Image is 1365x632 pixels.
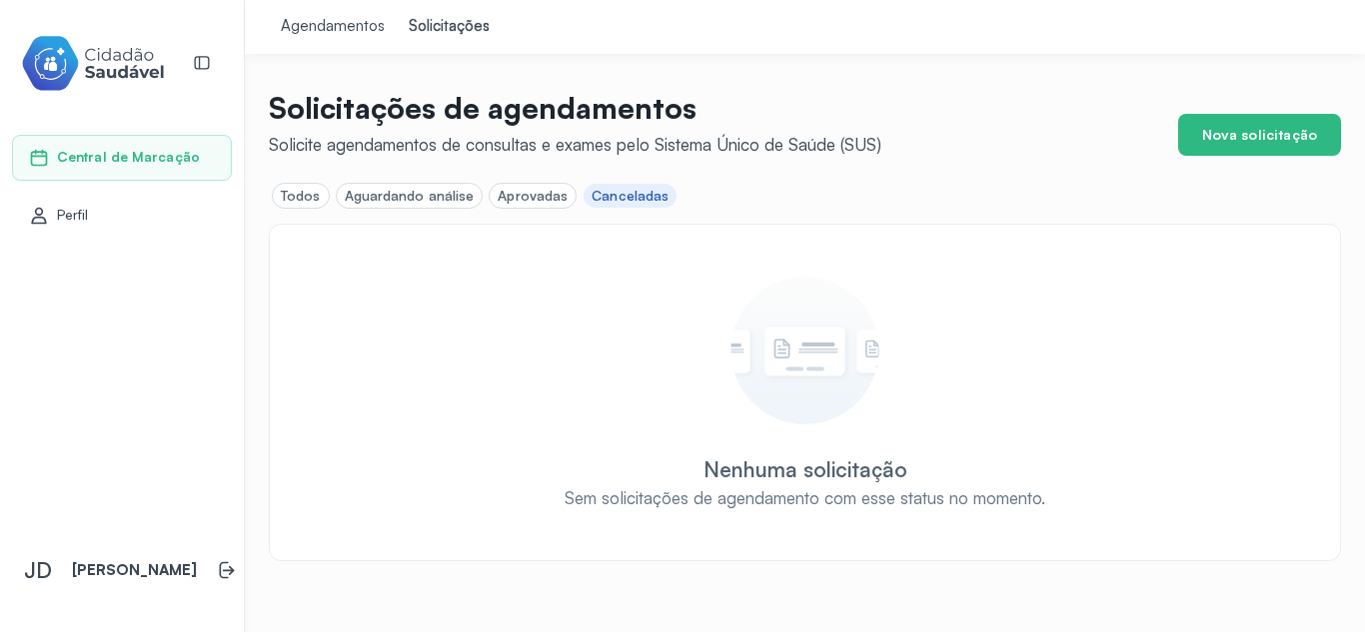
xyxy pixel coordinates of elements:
[57,149,200,166] span: Central de Marcação
[592,188,669,205] div: Canceladas
[498,188,568,205] div: Aprovadas
[29,206,215,226] a: Perfil
[24,557,52,583] span: JD
[29,148,215,168] a: Central de Marcação
[565,487,1045,508] div: Sem solicitações de agendamento com esse status no momento.
[409,17,490,37] div: Solicitações
[269,134,881,155] div: Solicite agendamentos de consultas e exames pelo Sistema Único de Saúde (SUS)
[345,188,475,205] div: Aguardando análise
[269,90,881,126] p: Solicitações de agendamentos
[57,207,89,224] span: Perfil
[72,561,197,580] p: [PERSON_NAME]
[281,17,385,37] div: Agendamentos
[1178,114,1341,156] button: Nova solicitação
[21,32,165,95] img: cidadao-saudavel-filled-logo.svg
[730,277,879,424] img: Sem solicitações de agendamento com esse status no momento.
[281,188,321,205] div: Todos
[703,456,907,482] div: Nenhuma solicitação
